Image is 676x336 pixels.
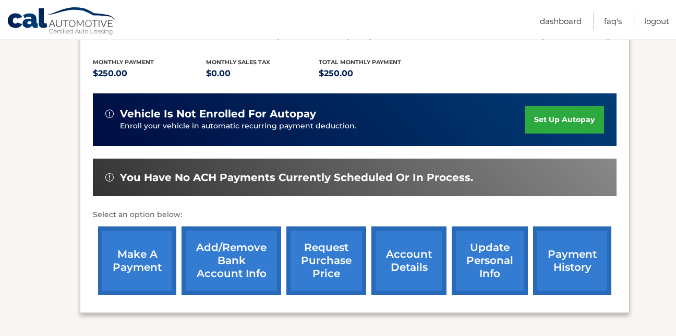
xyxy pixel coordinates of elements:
[105,173,114,182] img: alert-white.svg
[93,66,206,81] p: $250.00
[206,66,319,81] p: $0.00
[93,209,617,221] p: Select an option below:
[319,66,432,81] p: $250.00
[533,226,611,295] a: payment history
[120,121,525,132] p: Enroll your vehicle in automatic recurring payment deduction.
[540,13,582,30] a: Dashboard
[319,58,401,66] span: Total Monthly Payment
[371,226,446,295] a: account details
[525,106,604,134] a: set up autopay
[452,226,528,295] a: update personal info
[182,226,281,295] a: Add/Remove bank account info
[7,7,116,37] a: Cal Automotive
[98,226,176,295] a: make a payment
[604,13,622,30] a: FAQ's
[286,226,366,295] a: request purchase price
[644,13,669,30] a: Logout
[206,58,270,66] span: Monthly sales Tax
[105,110,114,118] img: alert-white.svg
[120,107,316,121] span: vehicle is not enrolled for autopay
[120,171,473,184] span: You have no ACH payments currently scheduled or in process.
[93,58,154,66] span: Monthly Payment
